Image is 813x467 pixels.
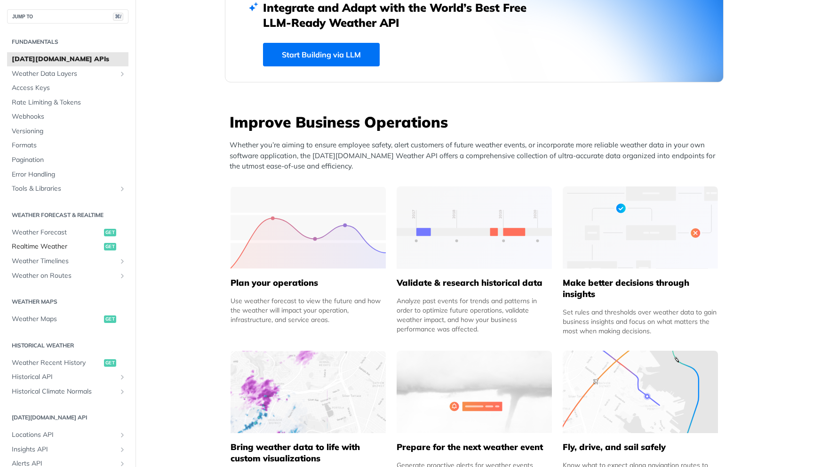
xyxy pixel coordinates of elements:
h5: Prepare for the next weather event [397,442,552,453]
span: get [104,359,116,367]
button: JUMP TO⌘/ [7,9,128,24]
span: Tools & Libraries [12,184,116,193]
a: Historical Climate NormalsShow subpages for Historical Climate Normals [7,385,128,399]
h2: Weather Maps [7,298,128,306]
span: Historical Climate Normals [12,387,116,396]
p: Whether you’re aiming to ensure employee safety, alert customers of future weather events, or inc... [230,140,724,172]
span: get [104,229,116,236]
span: Insights API [12,445,116,454]
div: Use weather forecast to view the future and how the weather will impact your operation, infrastru... [231,296,386,324]
a: Rate Limiting & Tokens [7,96,128,110]
a: Error Handling [7,168,128,182]
span: Access Keys [12,83,126,93]
h5: Plan your operations [231,277,386,289]
img: 13d7ca0-group-496-2.svg [397,186,552,269]
h5: Fly, drive, and sail safely [563,442,718,453]
a: Pagination [7,153,128,167]
span: Weather Forecast [12,228,102,237]
span: [DATE][DOMAIN_NAME] APIs [12,55,126,64]
span: Weather Maps [12,314,102,324]
a: Realtime Weatherget [7,240,128,254]
a: Weather on RoutesShow subpages for Weather on Routes [7,269,128,283]
span: Realtime Weather [12,242,102,251]
a: Historical APIShow subpages for Historical API [7,370,128,384]
button: Show subpages for Weather on Routes [119,272,126,280]
button: Show subpages for Weather Data Layers [119,70,126,78]
h5: Make better decisions through insights [563,277,718,300]
img: 2c0a313-group-496-12x.svg [397,351,552,433]
h2: [DATE][DOMAIN_NAME] API [7,413,128,422]
a: Locations APIShow subpages for Locations API [7,428,128,442]
a: Weather Mapsget [7,312,128,326]
h3: Improve Business Operations [230,112,724,132]
a: Weather Data LayersShow subpages for Weather Data Layers [7,67,128,81]
span: Historical API [12,372,116,382]
a: [DATE][DOMAIN_NAME] APIs [7,52,128,66]
span: Formats [12,141,126,150]
a: Weather TimelinesShow subpages for Weather Timelines [7,254,128,268]
img: 4463876-group-4982x.svg [231,351,386,433]
div: Analyze past events for trends and patterns in order to optimize future operations, validate weat... [397,296,552,334]
span: get [104,315,116,323]
span: Weather Timelines [12,257,116,266]
a: Weather Recent Historyget [7,356,128,370]
a: Insights APIShow subpages for Insights API [7,443,128,457]
h5: Validate & research historical data [397,277,552,289]
h2: Historical Weather [7,341,128,350]
a: Access Keys [7,81,128,95]
h2: Weather Forecast & realtime [7,211,128,219]
span: Rate Limiting & Tokens [12,98,126,107]
a: Start Building via LLM [263,43,380,66]
button: Show subpages for Insights API [119,446,126,453]
span: Pagination [12,155,126,165]
span: Weather Recent History [12,358,102,368]
span: Weather Data Layers [12,69,116,79]
span: Webhooks [12,112,126,121]
span: Weather on Routes [12,271,116,281]
span: ⌘/ [113,13,123,21]
span: Error Handling [12,170,126,179]
button: Show subpages for Weather Timelines [119,258,126,265]
img: 994b3d6-mask-group-32x.svg [563,351,718,433]
h5: Bring weather data to life with custom visualizations [231,442,386,464]
a: Webhooks [7,110,128,124]
button: Show subpages for Historical Climate Normals [119,388,126,395]
div: Set rules and thresholds over weather data to gain business insights and focus on what matters th... [563,307,718,336]
a: Formats [7,138,128,153]
a: Weather Forecastget [7,225,128,240]
span: Versioning [12,127,126,136]
button: Show subpages for Tools & Libraries [119,185,126,193]
button: Show subpages for Locations API [119,431,126,439]
h2: Fundamentals [7,38,128,46]
img: 39565e8-group-4962x.svg [231,186,386,269]
button: Show subpages for Historical API [119,373,126,381]
span: Locations API [12,430,116,440]
span: get [104,243,116,250]
a: Versioning [7,124,128,138]
img: a22d113-group-496-32x.svg [563,186,718,269]
a: Tools & LibrariesShow subpages for Tools & Libraries [7,182,128,196]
